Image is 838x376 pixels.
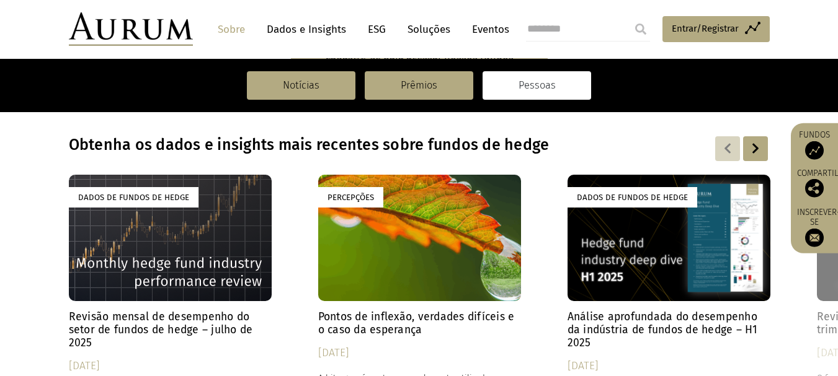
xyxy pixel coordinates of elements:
font: [DATE] [568,359,599,372]
img: Compartilhe esta publicação [805,178,824,197]
font: Fundos [799,129,830,139]
a: Prêmios [365,71,473,100]
font: Entrar/Registrar [672,23,739,34]
font: Eventos [472,23,509,36]
font: Sobre [218,23,245,36]
font: [DATE] [69,359,100,372]
font: Pessoas [519,79,556,91]
font: Pontos de inflexão, verdades difíceis e o caso da esperança [318,310,515,336]
a: Notícias [247,71,355,100]
font: Notícias [283,79,319,91]
a: Entrar/Registrar [662,16,770,42]
a: ESG [362,18,392,41]
a: Eventos [466,18,509,41]
a: Dados e Insights [261,18,352,41]
a: Pessoas [483,71,591,100]
font: Soluções [408,23,450,36]
font: Dados de fundos de hedge [577,193,688,202]
img: Fundos de acesso [805,141,824,159]
img: Inscreva-se na nossa newsletter [805,229,824,247]
img: Aurum [69,12,193,46]
a: Soluções [401,18,457,41]
font: Percepções [328,193,374,202]
font: Obtenha os dados e insights mais recentes sobre fundos de hedge [69,136,550,154]
font: Revisão mensal de desempenho do setor de fundos de hedge – julho de 2025 [69,310,253,349]
input: Submit [628,17,653,42]
a: Sobre [212,18,251,41]
font: Prêmios [401,79,437,91]
font: Dados de fundos de hedge [78,193,189,202]
font: Análise aprofundada do desempenho da indústria de fundos de hedge – H1 2025 [568,310,758,349]
a: Fundos [797,129,832,159]
font: [DATE] [318,346,349,359]
font: ESG [368,23,386,36]
font: Dados e Insights [267,23,346,36]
